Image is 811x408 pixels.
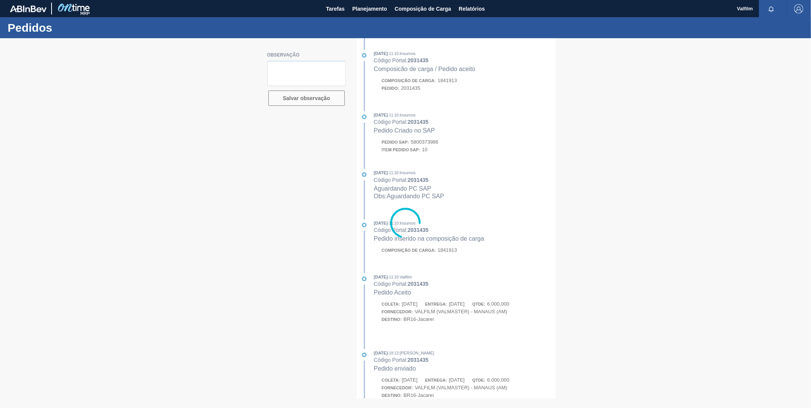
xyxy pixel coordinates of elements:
[459,4,485,13] span: Relatórios
[10,5,47,12] img: TNhmsLtSVTkK8tSr43FrP2fwEKptu5GPRR3wAAAABJRU5ErkJggg==
[759,3,784,14] button: Notificações
[352,4,387,13] span: Planejamento
[794,4,803,13] img: Logout
[326,4,345,13] span: Tarefas
[395,4,451,13] span: Composição de Carga
[8,23,143,32] h1: Pedidos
